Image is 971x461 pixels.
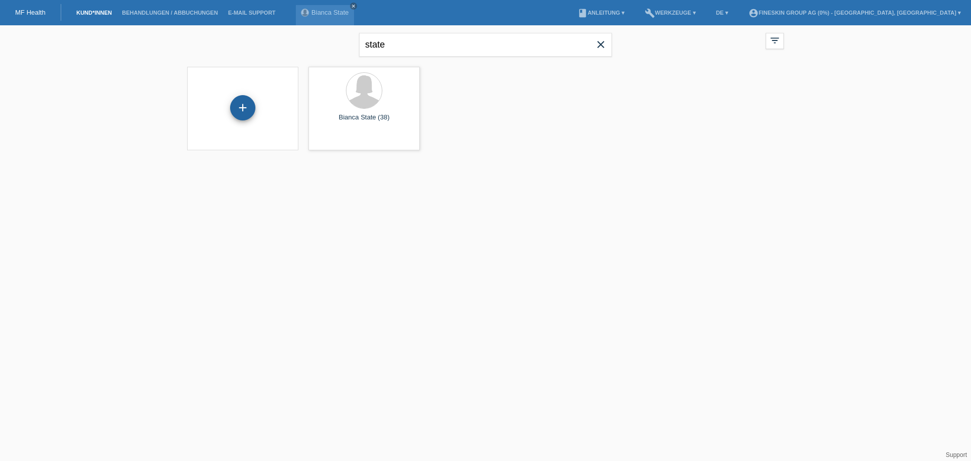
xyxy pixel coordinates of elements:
a: MF Health [15,9,46,16]
a: buildWerkzeuge ▾ [640,10,701,16]
a: close [350,3,357,10]
i: close [351,4,356,9]
a: account_circleFineSkin Group AG (0%) - [GEOGRAPHIC_DATA], [GEOGRAPHIC_DATA] ▾ [743,10,966,16]
input: Suche... [359,33,612,57]
div: Bianca State (38) [317,113,412,130]
i: close [595,38,607,51]
i: book [578,8,588,18]
a: Kund*innen [71,10,117,16]
div: Kund*in hinzufügen [231,99,255,116]
a: Support [946,451,967,458]
i: account_circle [748,8,759,18]
a: bookAnleitung ▾ [572,10,630,16]
a: Bianca State [312,9,349,16]
a: E-Mail Support [223,10,281,16]
i: filter_list [769,35,780,46]
a: DE ▾ [711,10,733,16]
a: Behandlungen / Abbuchungen [117,10,223,16]
i: build [645,8,655,18]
